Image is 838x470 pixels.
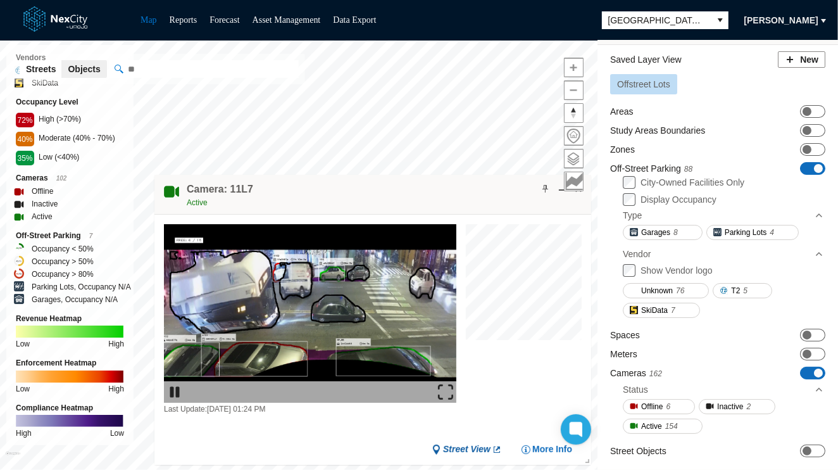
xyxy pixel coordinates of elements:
a: Mapbox homepage [6,452,20,466]
span: Street View [443,443,491,455]
label: Off-Street Parking [610,162,692,175]
label: Occupancy > 50% [32,255,94,268]
span: 154 [665,420,678,433]
div: Cameras [16,172,124,185]
div: Status [623,380,824,399]
div: Low [110,427,124,440]
span: Inactive [717,400,743,413]
label: Occupancy < 50% [32,243,94,255]
span: 2 [747,400,751,413]
label: Zones [610,143,635,156]
button: Home [564,126,584,146]
label: City-Owned Facilities Only [641,177,744,187]
div: Type [623,209,642,222]
span: 8 [673,226,678,239]
span: 7 [89,232,93,239]
button: Zoom in [564,58,584,77]
div: Double-click to make header text selectable [187,182,253,209]
label: Cameras [610,367,662,380]
label: Street Objects [610,445,666,457]
label: Inactive [32,198,58,210]
span: Parking Lots [725,226,767,239]
img: revenue [16,326,123,338]
div: Last Update: [DATE] 01:24 PM [164,403,456,416]
button: More Info [521,443,572,455]
span: 6 [666,400,670,413]
button: Offstreet Lots [610,74,677,94]
span: T2 [731,284,740,297]
button: select [712,11,729,29]
div: High [16,427,32,440]
a: Forecast [209,15,239,25]
div: Occupancy Level [16,96,124,108]
div: Type [623,206,824,225]
span: New [800,53,818,66]
span: Objects [68,63,100,75]
span: 4 [770,226,774,239]
button: Streets [20,60,62,78]
span: 76 [676,284,684,297]
label: Active [32,210,53,223]
span: [PERSON_NAME] [744,14,818,27]
div: Moderate (40% - 70%) [39,132,124,146]
span: Garages [641,226,670,239]
button: Garages8 [623,225,703,240]
label: Study Areas Boundaries [610,124,705,137]
div: High [108,338,124,350]
img: expand [438,384,453,400]
span: Unknown [641,284,673,297]
button: Zoom out [564,80,584,100]
img: play [167,384,182,400]
div: Vendors [16,51,124,64]
button: New [778,51,825,68]
div: Low [16,338,30,350]
span: 5 [743,284,747,297]
label: Offline [32,185,53,198]
div: Status [623,383,648,396]
button: Layers management [564,149,584,168]
div: Vendor [623,245,824,264]
h4: Double-click to make header text selectable [187,182,253,196]
label: Display Occupancy [641,194,716,205]
img: compliance_heatmap_scale-3K9fYNlo.svg [16,415,123,427]
div: Revenue Heatmap [16,312,124,325]
div: Low (<40%) [39,151,124,165]
button: Objects [61,60,106,78]
div: 35% [16,151,34,165]
span: SkiData [641,304,668,317]
label: Show Vendor logo [641,265,713,276]
label: Saved Layer View [610,53,682,66]
div: High [108,383,124,395]
span: Offline [641,400,663,413]
div: 40% [16,132,34,146]
div: Vendor [623,248,651,260]
a: Data Export [333,15,376,25]
span: 162 [649,369,662,378]
button: Offline6 [623,399,695,414]
span: More Info [532,443,572,455]
canvas: Map [466,224,589,347]
button: T25 [713,283,772,298]
div: Off-Street Parking [16,229,124,243]
img: video [164,224,456,403]
div: Low [16,383,30,395]
button: Active154 [623,419,703,434]
span: 102 [56,175,67,182]
a: Street View [432,443,502,455]
span: Zoom in [565,58,583,77]
span: Active [187,198,208,207]
label: Spaces [610,329,640,341]
button: Inactive2 [699,399,775,414]
span: [GEOGRAPHIC_DATA][PERSON_NAME] [608,14,706,27]
button: Key metrics [564,172,584,191]
label: Areas [610,105,634,118]
button: SkiData7 [623,303,700,318]
label: Garages, Occupancy N/A [32,293,118,306]
button: Unknown76 [623,283,709,298]
label: Meters [610,348,637,360]
span: Streets [26,63,56,75]
label: Parking Lots, Occupancy N/A [32,281,131,293]
img: enforcement [16,371,123,383]
div: Compliance Heatmap [16,402,124,414]
span: Zoom out [565,81,583,99]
